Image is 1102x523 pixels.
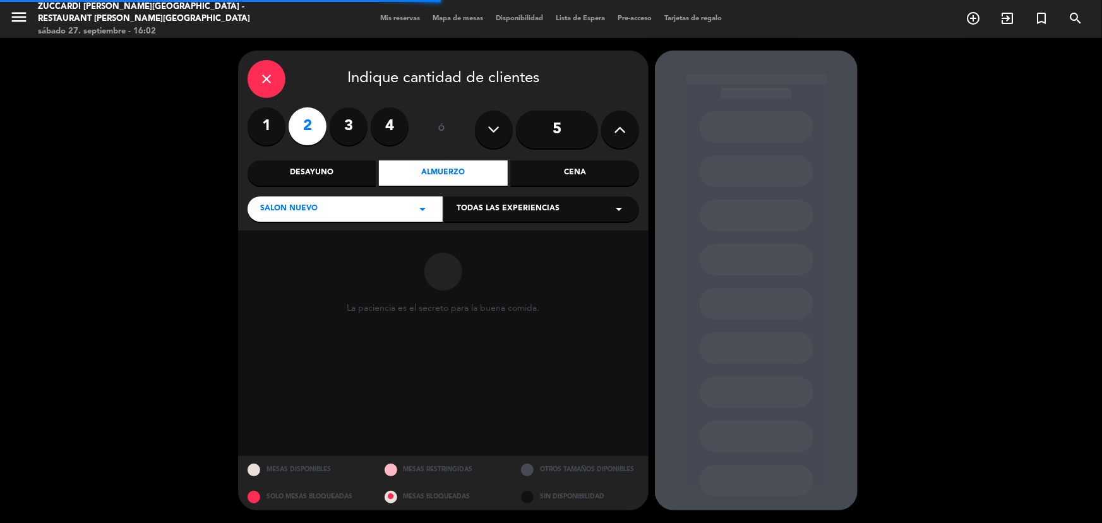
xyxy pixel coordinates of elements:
[549,15,611,22] span: Lista de Espera
[511,160,639,186] div: Cena
[611,15,658,22] span: Pre-acceso
[248,160,376,186] div: Desayuno
[248,107,285,145] label: 1
[374,15,426,22] span: Mis reservas
[375,483,512,510] div: MESAS BLOQUEADAS
[426,15,489,22] span: Mapa de mesas
[260,203,318,215] span: SALON NUEVO
[1034,11,1049,26] i: turned_in_not
[512,483,649,510] div: SIN DISPONIBILIDAD
[238,483,375,510] div: SOLO MESAS BLOQUEADAS
[347,303,540,314] div: La paciencia es el secreto para la buena comida.
[457,203,560,215] span: Todas las experiencias
[289,107,326,145] label: 2
[330,107,368,145] label: 3
[1000,11,1015,26] i: exit_to_app
[238,456,375,483] div: MESAS DISPONIBLES
[489,15,549,22] span: Disponibilidad
[1068,11,1083,26] i: search
[611,201,626,217] i: arrow_drop_down
[9,8,28,31] button: menu
[9,8,28,27] i: menu
[379,160,507,186] div: Almuerzo
[658,15,728,22] span: Tarjetas de regalo
[375,456,512,483] div: MESAS RESTRINGIDAS
[38,1,266,25] div: Zuccardi [PERSON_NAME][GEOGRAPHIC_DATA] - Restaurant [PERSON_NAME][GEOGRAPHIC_DATA]
[966,11,981,26] i: add_circle_outline
[259,71,274,87] i: close
[248,60,639,98] div: Indique cantidad de clientes
[421,107,462,152] div: ó
[371,107,409,145] label: 4
[415,201,430,217] i: arrow_drop_down
[512,456,649,483] div: OTROS TAMAÑOS DIPONIBLES
[38,25,266,38] div: sábado 27. septiembre - 16:02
